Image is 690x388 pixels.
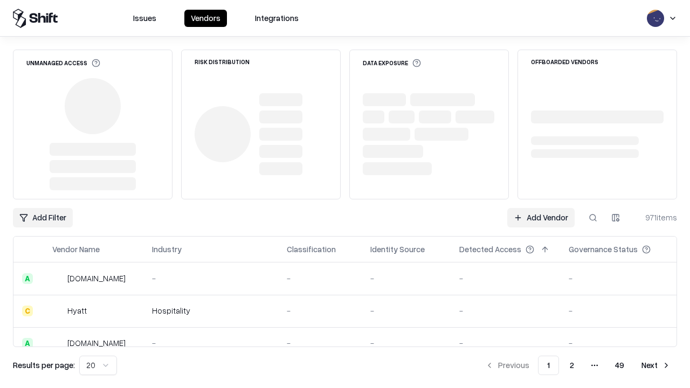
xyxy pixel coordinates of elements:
nav: pagination [479,356,677,375]
img: primesec.co.il [52,338,63,349]
div: Classification [287,244,336,255]
div: - [287,337,353,349]
button: Vendors [184,10,227,27]
p: Results per page: [13,359,75,371]
div: - [569,337,668,349]
button: 2 [561,356,583,375]
div: Data Exposure [363,59,421,67]
div: [DOMAIN_NAME] [67,337,126,349]
img: Hyatt [52,306,63,316]
div: - [370,273,442,284]
div: Detected Access [459,244,521,255]
div: Industry [152,244,182,255]
div: - [287,305,353,316]
div: - [569,305,668,316]
div: - [152,337,270,349]
div: Unmanaged Access [26,59,100,67]
div: Vendor Name [52,244,100,255]
div: Governance Status [569,244,638,255]
img: intrado.com [52,273,63,284]
div: - [370,305,442,316]
button: Add Filter [13,208,73,227]
div: Offboarded Vendors [531,59,598,65]
div: A [22,338,33,349]
div: - [152,273,270,284]
div: Risk Distribution [195,59,250,65]
div: - [287,273,353,284]
div: Hyatt [67,305,87,316]
a: Add Vendor [507,208,575,227]
div: - [459,305,551,316]
div: - [569,273,668,284]
div: 971 items [634,212,677,223]
div: Hospitality [152,305,270,316]
div: - [459,273,551,284]
button: Integrations [249,10,305,27]
div: A [22,273,33,284]
div: C [22,306,33,316]
div: [DOMAIN_NAME] [67,273,126,284]
button: Issues [127,10,163,27]
div: - [370,337,442,349]
button: 1 [538,356,559,375]
div: - [459,337,551,349]
button: Next [635,356,677,375]
button: 49 [606,356,633,375]
div: Identity Source [370,244,425,255]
